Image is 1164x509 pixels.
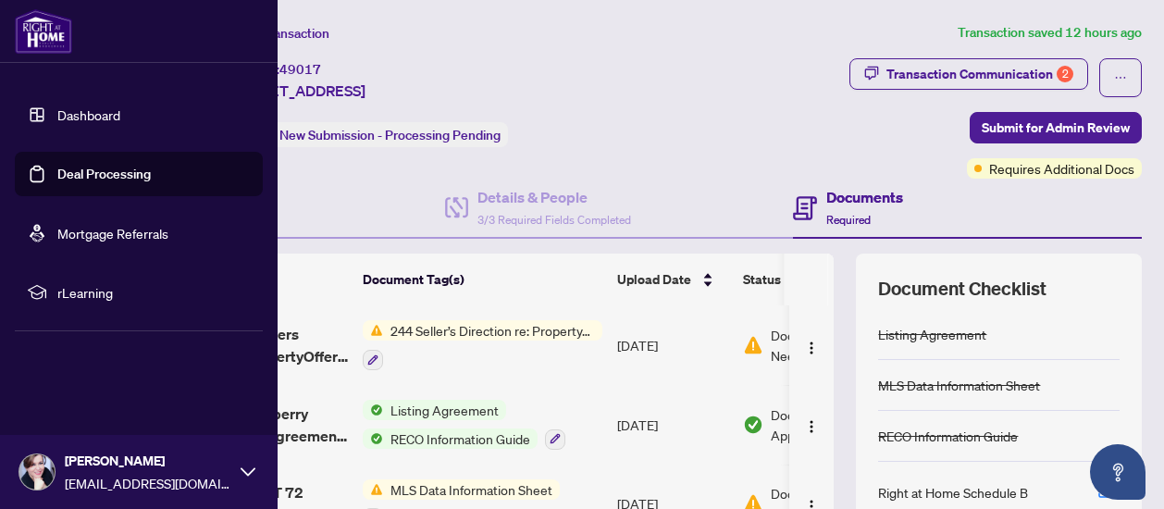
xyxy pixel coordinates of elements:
img: Document Status [743,335,763,355]
button: Open asap [1090,444,1145,500]
span: RECO Information Guide [383,428,538,449]
button: Status Icon244 Seller’s Direction re: Property/Offers [363,320,602,370]
th: Document Tag(s) [355,254,610,305]
img: Document Status [743,415,763,435]
img: logo [15,9,72,54]
div: Right at Home Schedule B [878,482,1028,503]
span: ellipsis [1114,71,1127,84]
div: 2 [1057,66,1073,82]
div: Transaction Communication [886,59,1073,89]
div: Status: [229,122,508,147]
div: RECO Information Guide [878,426,1018,446]
span: [EMAIL_ADDRESS][DOMAIN_NAME] [65,473,231,493]
article: Transaction saved 12 hours ago [958,22,1142,43]
a: Deal Processing [57,166,151,182]
a: Dashboard [57,106,120,123]
span: [PERSON_NAME] [65,451,231,471]
span: rLearning [57,282,250,303]
span: Document Approved [771,404,885,445]
img: Logo [804,341,819,355]
span: New Submission - Processing Pending [279,127,501,143]
td: [DATE] [610,385,736,465]
span: Listing Agreement [383,400,506,420]
span: 244 Seller’s Direction re: Property/Offers [383,320,602,341]
img: Status Icon [363,479,383,500]
button: Logo [797,410,826,440]
span: Status [743,269,781,290]
img: Logo [804,419,819,434]
div: MLS Data Information Sheet [878,375,1040,395]
img: Status Icon [363,428,383,449]
span: Document Needs Work [771,325,867,366]
td: [DATE] [610,305,736,385]
button: Logo [797,330,826,360]
div: Listing Agreement [878,324,986,344]
span: View Transaction [230,25,329,42]
th: Upload Date [610,254,736,305]
span: 3/3 Required Fields Completed [477,213,631,227]
span: Requires Additional Docs [989,158,1134,179]
button: Status IconListing AgreementStatus IconRECO Information Guide [363,400,565,450]
span: MLS Data Information Sheet [383,479,560,500]
span: [STREET_ADDRESS] [229,80,365,102]
img: Profile Icon [19,454,55,490]
h4: Documents [826,186,903,208]
span: Required [826,213,871,227]
span: Submit for Admin Review [982,113,1130,143]
button: Submit for Admin Review [970,112,1142,143]
h4: Details & People [477,186,631,208]
th: Status [736,254,893,305]
span: 49017 [279,61,321,78]
a: Mortgage Referrals [57,225,168,242]
button: Transaction Communication2 [849,58,1088,90]
span: Upload Date [617,269,691,290]
span: Document Checklist [878,276,1046,302]
img: Status Icon [363,320,383,341]
img: Status Icon [363,400,383,420]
